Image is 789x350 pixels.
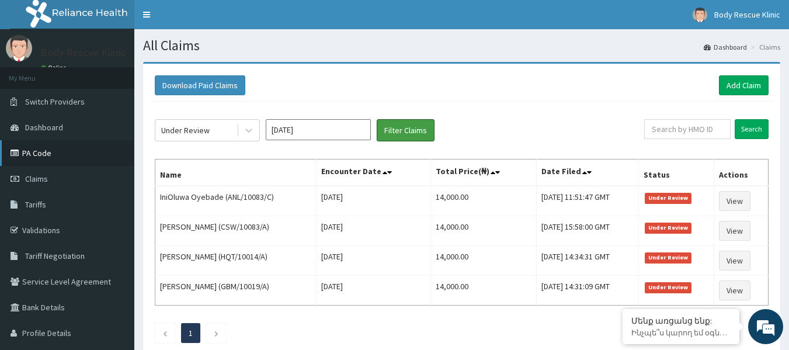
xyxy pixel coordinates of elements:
span: Switch Providers [25,96,85,107]
img: User Image [693,8,707,22]
td: [DATE] [317,246,431,276]
div: Մենք առցանց ենք: [631,316,731,326]
a: View [719,221,750,241]
input: Search [735,119,769,139]
a: Dashboard [704,42,747,52]
td: [PERSON_NAME] (GBM/10019/A) [155,276,317,306]
th: Encounter Date [317,160,431,186]
th: Actions [714,160,769,186]
span: Under Review [645,193,692,203]
a: Online [41,64,69,72]
a: View [719,251,750,271]
span: Body Rescue Klinic [714,9,780,20]
td: [DATE] [317,276,431,306]
a: Page 1 is your current page [189,328,193,338]
td: [DATE] 14:31:09 GMT [536,276,638,306]
th: Name [155,160,317,186]
div: Under Review [161,124,210,136]
p: Body Rescue Klinic [41,47,126,58]
th: Total Price(₦) [430,160,536,186]
td: IniOluwa Oyebade (ANL/10083/C) [155,186,317,216]
input: Select Month and Year [266,119,371,140]
th: Status [638,160,714,186]
input: Search by HMO ID [644,119,731,139]
span: Under Review [645,282,692,293]
a: Next page [214,328,219,338]
span: Dashboard [25,122,63,133]
a: Add Claim [719,75,769,95]
td: [DATE] 15:58:00 GMT [536,216,638,246]
td: 14,000.00 [430,216,536,246]
span: Tariff Negotiation [25,251,85,261]
th: Date Filed [536,160,638,186]
a: View [719,191,750,211]
img: User Image [6,35,32,61]
td: [PERSON_NAME] (CSW/10083/A) [155,216,317,246]
td: 14,000.00 [430,186,536,216]
a: View [719,280,750,300]
span: Tariffs [25,199,46,210]
button: Download Paid Claims [155,75,245,95]
td: [DATE] 11:51:47 GMT [536,186,638,216]
td: 14,000.00 [430,246,536,276]
span: Claims [25,174,48,184]
p: Ինչպե՞ս կարող եմ օգնել Ձեզ այսօր: [631,328,731,338]
td: [DATE] 14:34:31 GMT [536,246,638,276]
a: Previous page [162,328,168,338]
td: [DATE] [317,186,431,216]
td: [PERSON_NAME] (HQT/10014/A) [155,246,317,276]
li: Claims [748,42,780,52]
td: [DATE] [317,216,431,246]
span: Under Review [645,223,692,233]
td: 14,000.00 [430,276,536,306]
span: Under Review [645,252,692,263]
button: Filter Claims [377,119,435,141]
h1: All Claims [143,38,780,53]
